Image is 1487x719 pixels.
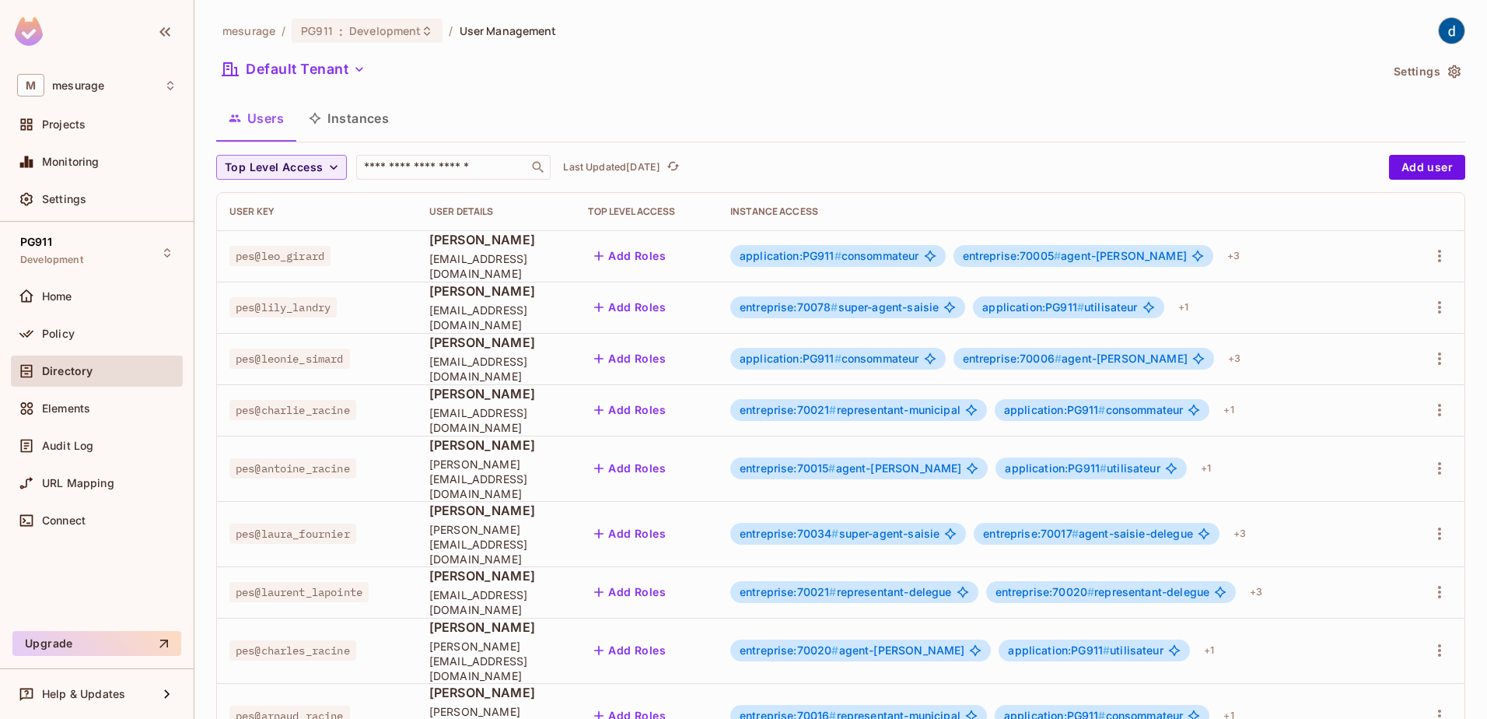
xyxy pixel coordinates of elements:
span: # [834,352,841,365]
span: pes@leonie_simard [229,349,350,369]
span: # [831,527,838,540]
div: + 3 [1221,244,1246,268]
span: Policy [42,328,75,340]
span: utilisateur [1005,462,1160,475]
div: + 3 [1222,346,1247,371]
button: refresh [663,158,682,177]
span: entreprise:70078 [740,300,838,314]
span: Elements [42,402,90,415]
span: pes@laura_fournier [229,524,356,544]
span: # [1054,249,1061,262]
span: agent-[PERSON_NAME] [963,352,1188,365]
button: Add user [1389,155,1465,180]
span: [PERSON_NAME] [429,385,563,402]
span: PG911 [20,236,52,248]
button: Add Roles [588,521,672,546]
button: Instances [296,99,401,138]
button: Top Level Access [216,155,347,180]
span: [EMAIL_ADDRESS][DOMAIN_NAME] [429,354,563,384]
span: agent-[PERSON_NAME] [963,250,1187,262]
span: entreprise:70006 [963,352,1062,365]
span: # [1077,300,1084,314]
span: application:PG911 [740,249,841,262]
button: Add Roles [588,295,672,320]
span: # [1100,461,1107,475]
span: [PERSON_NAME][EMAIL_ADDRESS][DOMAIN_NAME] [429,639,563,683]
span: application:PG911 [740,352,841,365]
button: Add Roles [588,456,672,481]
span: representant-delegue [740,586,952,598]
span: Projects [42,118,86,131]
span: [PERSON_NAME] [429,231,563,248]
img: SReyMgAAAABJRU5ErkJggg== [15,17,43,46]
span: the active workspace [222,23,275,38]
span: Top Level Access [225,158,323,177]
button: Add Roles [588,346,672,371]
img: dev 911gcl [1439,18,1464,44]
li: / [282,23,285,38]
span: M [17,74,44,96]
span: # [1087,585,1094,598]
span: Monitoring [42,156,100,168]
button: Settings [1387,59,1465,84]
span: # [828,461,835,475]
span: super-agent-saisie [740,528,939,540]
span: application:PG911 [982,300,1084,314]
span: # [831,644,838,657]
span: [PERSON_NAME] [429,437,563,454]
span: Help & Updates [42,688,125,700]
button: Add Roles [588,244,672,268]
span: utilisateur [1008,644,1163,657]
button: Add Roles [588,398,672,423]
span: # [829,403,836,416]
span: entreprise:70017 [983,527,1079,540]
span: application:PG911 [1005,461,1107,475]
span: # [1055,352,1062,365]
span: entreprise:70021 [740,403,837,416]
div: + 1 [1217,398,1240,423]
span: User Management [460,23,557,38]
span: entreprise:70020 [995,585,1095,598]
span: agent-[PERSON_NAME] [740,462,961,475]
button: Add Roles [588,580,672,605]
span: # [1098,403,1105,416]
span: Development [20,254,83,266]
button: Users [216,99,296,138]
div: Top Level Access [588,205,705,218]
span: consommateur [1004,404,1184,416]
div: + 3 [1227,521,1252,546]
span: PG911 [301,23,333,38]
span: Home [42,290,72,303]
span: Audit Log [42,440,93,452]
span: Click to refresh data [660,158,682,177]
span: pes@leo_girard [229,246,331,266]
span: application:PG911 [1008,644,1110,657]
span: # [1103,644,1110,657]
span: # [831,300,838,314]
span: Workspace: mesurage [52,79,104,92]
span: [PERSON_NAME] [429,334,563,351]
span: entreprise:70015 [740,461,836,475]
span: [PERSON_NAME] [429,282,563,300]
p: Last Updated [DATE] [563,161,660,174]
span: pes@charles_racine [229,640,356,661]
span: consommateur [740,352,919,365]
span: agent-[PERSON_NAME] [740,644,964,657]
span: Connect [42,514,86,527]
span: pes@laurent_lapointe [229,582,369,602]
span: entreprise:70020 [740,644,839,657]
span: URL Mapping [42,477,114,489]
div: User Key [229,205,404,218]
span: [EMAIL_ADDRESS][DOMAIN_NAME] [429,251,563,281]
span: consommateur [740,250,919,262]
span: [PERSON_NAME] [429,502,563,519]
li: / [449,23,453,38]
span: representant-delegue [995,586,1210,598]
span: representant-municipal [740,404,960,416]
button: Default Tenant [216,57,372,82]
span: super-agent-saisie [740,301,939,314]
span: [EMAIL_ADDRESS][DOMAIN_NAME] [429,587,563,617]
span: entreprise:70034 [740,527,839,540]
span: agent-saisie-delegue [983,528,1193,540]
span: entreprise:70005 [963,249,1062,262]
